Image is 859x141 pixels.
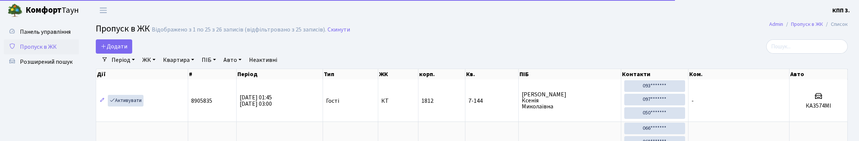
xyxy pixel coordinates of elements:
[188,69,237,79] th: #
[381,98,415,104] span: КТ
[468,98,515,104] span: 7-144
[378,69,418,79] th: ЖК
[4,24,79,39] a: Панель управління
[96,69,188,79] th: Дії
[220,54,245,66] a: Авто
[96,39,132,54] a: Додати
[323,69,378,79] th: Тип
[108,95,143,106] a: Активувати
[199,54,219,66] a: ПІБ
[769,20,783,28] a: Admin
[191,97,212,105] span: 8905835
[688,69,790,79] th: Ком.
[96,22,150,35] span: Пропуск в ЖК
[240,93,272,108] span: [DATE] 01:45 [DATE] 03:00
[326,98,339,104] span: Гості
[793,102,844,109] h5: КА3574МІ
[421,97,433,105] span: 1812
[246,54,280,66] a: Неактивні
[522,91,618,109] span: [PERSON_NAME] Ксенiя Миколаївна
[790,69,848,79] th: Авто
[758,16,859,32] nav: breadcrumb
[823,20,848,28] li: Список
[465,69,519,79] th: Кв.
[519,69,621,79] th: ПІБ
[8,3,23,18] img: logo.png
[20,58,72,66] span: Розширений пошук
[237,69,323,79] th: Період
[160,54,197,66] a: Квартира
[791,20,823,28] a: Пропуск в ЖК
[94,4,113,16] button: Переключити навігацію
[691,97,694,105] span: -
[328,26,350,33] a: Скинути
[832,6,850,15] a: КПП 3.
[152,26,326,33] div: Відображено з 1 по 25 з 26 записів (відфільтровано з 25 записів).
[101,42,127,51] span: Додати
[139,54,159,66] a: ЖК
[766,39,848,54] input: Пошук...
[4,39,79,54] a: Пропуск в ЖК
[4,54,79,69] a: Розширений пошук
[20,28,71,36] span: Панель управління
[26,4,62,16] b: Комфорт
[109,54,138,66] a: Період
[20,43,57,51] span: Пропуск в ЖК
[26,4,79,17] span: Таун
[621,69,688,79] th: Контакти
[418,69,465,79] th: корп.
